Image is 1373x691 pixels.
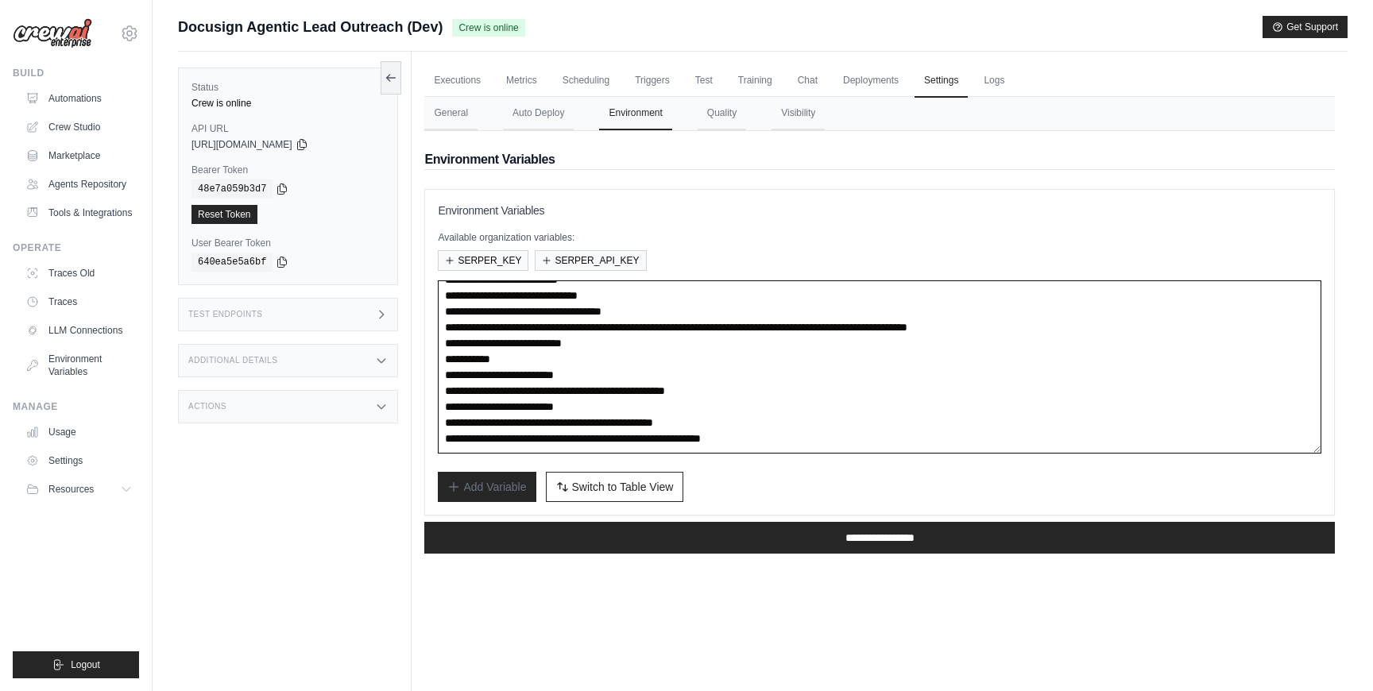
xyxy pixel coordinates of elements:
[191,97,385,110] div: Crew is online
[191,138,292,151] span: [URL][DOMAIN_NAME]
[188,310,263,319] h3: Test Endpoints
[833,64,908,98] a: Deployments
[13,651,139,678] button: Logout
[729,64,782,98] a: Training
[535,250,646,271] button: SERPER_API_KEY
[13,67,139,79] div: Build
[191,237,385,249] label: User Bearer Token
[424,64,490,98] a: Executions
[452,19,524,37] span: Crew is online
[915,64,968,98] a: Settings
[13,400,139,413] div: Manage
[1263,16,1348,38] button: Get Support
[497,64,547,98] a: Metrics
[572,479,674,495] span: Switch to Table View
[438,231,1321,244] p: Available organization variables:
[13,241,139,254] div: Operate
[188,402,226,411] h3: Actions
[19,200,139,226] a: Tools & Integrations
[178,16,443,38] span: Docusign Agentic Lead Outreach (Dev)
[191,122,385,135] label: API URL
[974,64,1014,98] a: Logs
[19,172,139,197] a: Agents Repository
[698,97,746,130] button: Quality
[424,97,478,130] button: General
[19,318,139,343] a: LLM Connections
[553,64,619,98] a: Scheduling
[599,97,671,130] button: Environment
[19,448,139,473] a: Settings
[191,205,257,224] a: Reset Token
[191,81,385,94] label: Status
[625,64,679,98] a: Triggers
[191,164,385,176] label: Bearer Token
[788,64,827,98] a: Chat
[48,483,94,496] span: Resources
[19,419,139,445] a: Usage
[424,97,1335,130] nav: Tabs
[19,261,139,286] a: Traces Old
[188,356,277,365] h3: Additional Details
[686,64,722,98] a: Test
[503,97,574,130] button: Auto Deploy
[71,658,100,671] span: Logout
[19,346,139,384] a: Environment Variables
[191,253,273,272] code: 640ea5e5a6bf
[19,86,139,111] a: Automations
[19,114,139,140] a: Crew Studio
[19,477,139,502] button: Resources
[19,289,139,315] a: Traces
[438,250,528,271] button: SERPER_KEY
[13,18,92,48] img: Logo
[424,150,1335,169] h2: Environment Variables
[546,472,684,502] button: Switch to Table View
[438,203,1321,218] h3: Environment Variables
[438,472,536,502] button: Add Variable
[772,97,825,130] button: Visibility
[191,180,273,199] code: 48e7a059b3d7
[19,143,139,168] a: Marketplace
